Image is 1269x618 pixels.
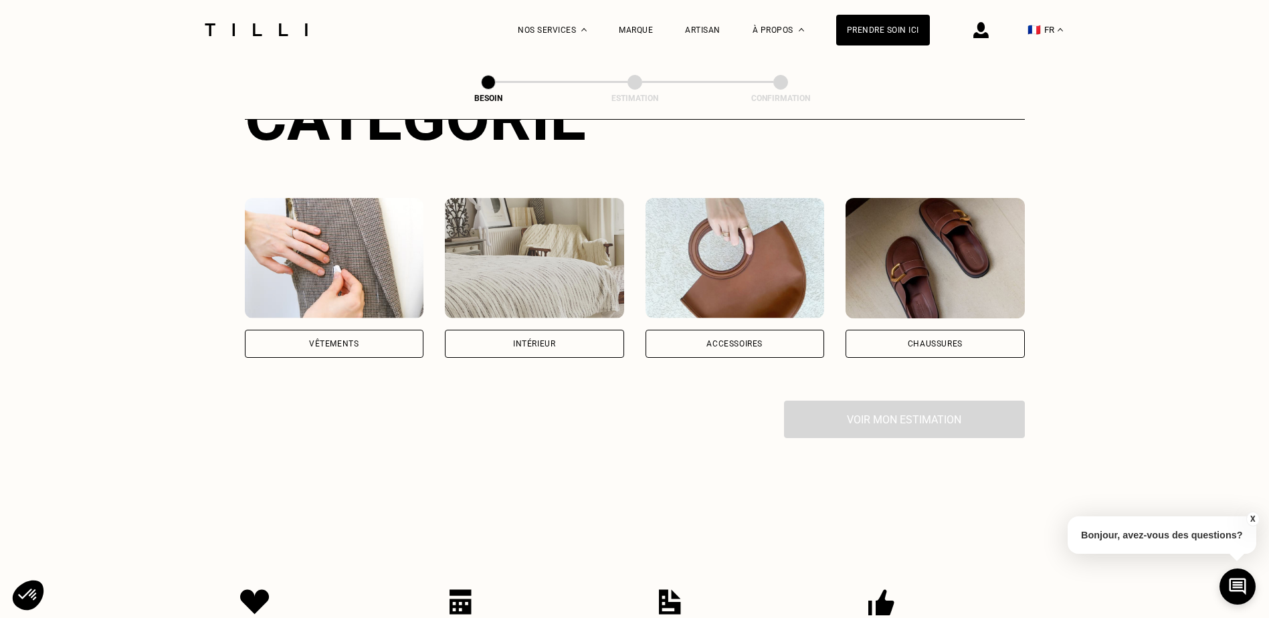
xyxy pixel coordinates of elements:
[846,198,1025,318] img: Chaussures
[714,94,848,103] div: Confirmation
[240,589,270,615] img: Icon
[799,28,804,31] img: Menu déroulant à propos
[568,94,702,103] div: Estimation
[973,22,989,38] img: icône connexion
[619,25,653,35] a: Marque
[421,94,555,103] div: Besoin
[1068,516,1256,554] p: Bonjour, avez-vous des questions?
[908,340,963,348] div: Chaussures
[200,23,312,36] img: Logo du service de couturière Tilli
[445,198,624,318] img: Intérieur
[646,198,825,318] img: Accessoires
[581,28,587,31] img: Menu déroulant
[450,589,472,615] img: Icon
[1028,23,1041,36] span: 🇫🇷
[513,340,555,348] div: Intérieur
[1058,28,1063,31] img: menu déroulant
[659,589,681,615] img: Icon
[836,15,930,45] a: Prendre soin ici
[685,25,720,35] a: Artisan
[245,198,424,318] img: Vêtements
[868,589,894,616] img: Icon
[309,340,359,348] div: Vêtements
[706,340,763,348] div: Accessoires
[1246,512,1259,526] button: X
